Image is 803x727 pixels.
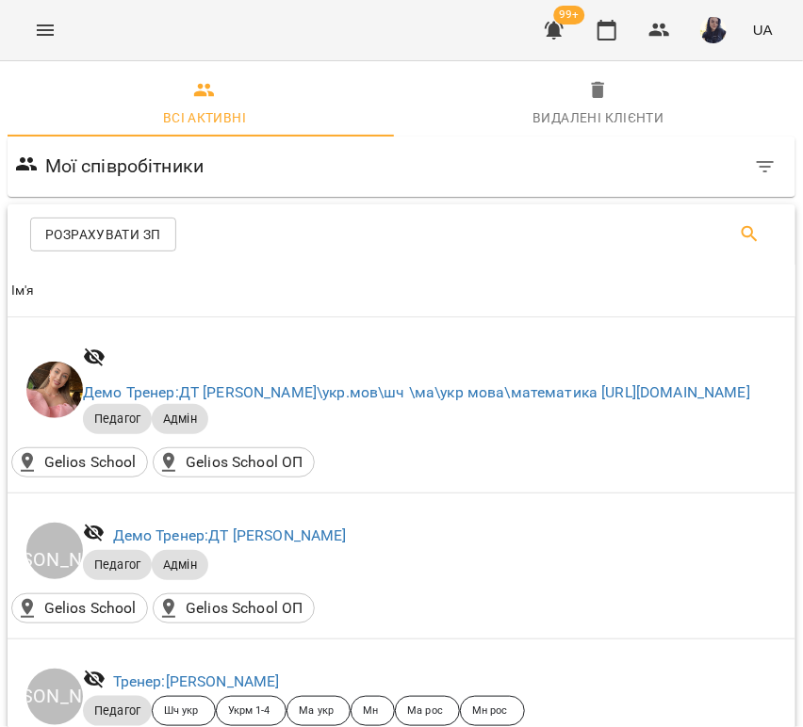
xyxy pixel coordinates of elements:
div: Мн [351,696,395,726]
div: Gelios School ОП() [153,593,315,623]
p: Мн [363,703,378,719]
div: Шч укр [152,696,216,726]
div: [PERSON_NAME] [26,669,83,725]
a: Демо Тренер:ДТ [PERSON_NAME] [113,526,347,544]
button: Menu [23,8,68,53]
img: de66a22b4ea812430751315b74cfe34b.jpg [700,17,727,43]
h6: Мої співробітники [45,152,205,181]
p: Gelios School ОП [186,451,303,474]
p: Gelios School [44,451,137,474]
span: Ім'я [11,280,792,302]
span: Педагог [83,411,152,428]
div: Sort [11,280,35,302]
div: Gelios School ОП() [153,447,315,477]
p: Gelios School [44,597,137,620]
span: Педагог [83,703,152,719]
div: ДТ [PERSON_NAME] [26,523,83,579]
p: Ма рос [407,703,443,719]
span: UA [753,20,773,40]
div: Мн рос [460,696,525,726]
span: Адмін [152,411,208,428]
button: Search [728,212,773,257]
p: Укрм 1-4 [228,703,270,719]
div: Ім'я [11,280,35,302]
div: Gelios School() [11,447,148,477]
div: Table Toolbar [8,204,795,265]
p: Шч укр [164,703,199,719]
div: Ма укр [287,696,351,726]
div: Укрм 1-4 [216,696,287,726]
div: Gelios School() [11,593,148,623]
a: Демо Тренер:ДТ [PERSON_NAME]\укр.мов\шч \ма\укр мова\математика [URL][DOMAIN_NAME] [83,383,750,401]
p: Мн рос [472,703,508,719]
p: Gelios School ОП [186,597,303,620]
div: Видалені клієнти [533,106,664,129]
div: Ма рос [395,696,460,726]
button: UA [746,12,780,47]
img: ДТ Бойко Юлія\укр.мов\шч \ма\укр мова\математика https://us06web.zoom.us/j/84886035086 [26,362,83,418]
p: Ма укр [299,703,334,719]
span: Адмін [152,557,208,574]
span: 99+ [554,6,585,24]
a: Тренер:[PERSON_NAME] [113,672,280,690]
button: Розрахувати ЗП [30,218,176,251]
span: Розрахувати ЗП [45,223,161,246]
span: Педагог [83,557,152,574]
div: Всі активні [163,106,246,129]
